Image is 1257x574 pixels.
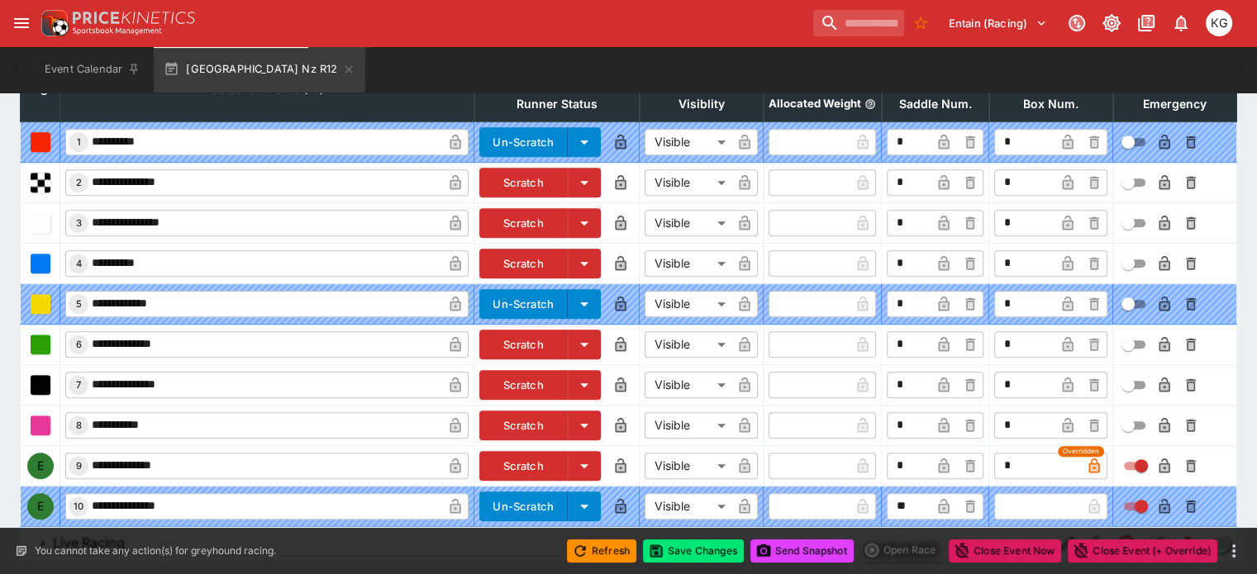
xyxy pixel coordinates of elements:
button: Scratch [479,208,568,238]
button: Scratch [479,451,568,481]
div: Visible [645,453,731,479]
span: 10 [70,500,87,512]
button: Scratch [479,410,568,440]
p: Allocated Weight [769,97,861,111]
div: Visible [645,169,731,196]
button: Scratch [479,370,568,400]
div: Visible [645,129,731,155]
button: Refresh [567,539,636,562]
button: Close Event (+ Override) [1068,539,1217,562]
button: Allocated Weight [864,98,876,110]
button: Kevin Gutschlag [1201,5,1237,41]
button: Documentation [1131,8,1161,38]
span: 5 [73,298,85,310]
div: split button [860,538,942,562]
div: Visible [645,250,731,277]
span: 3 [73,217,85,229]
th: Runner Status [474,86,640,121]
div: Visible [645,291,731,317]
button: Toggle light/dark mode [1097,8,1126,38]
input: search [813,10,904,36]
img: PriceKinetics Logo [36,7,69,40]
button: Un-Scratch [479,491,568,521]
button: Event Calendar [35,46,150,93]
button: Close Event Now [949,539,1061,562]
button: Notifications [1166,8,1196,38]
span: 6 [73,339,85,350]
button: No Bookmarks [907,10,934,36]
span: 2 [73,177,85,188]
div: Visible [645,412,731,439]
span: Overridden [1063,446,1099,457]
div: E [27,493,54,519]
button: more [1224,541,1244,561]
div: Visible [645,372,731,398]
button: Connected to PK [1062,8,1092,38]
th: Saddle Num. [882,86,989,121]
button: Save Changes [643,539,744,562]
button: [GEOGRAPHIC_DATA] Nz R12 [154,46,365,93]
button: Scratch [479,330,568,359]
button: open drawer [7,8,36,38]
button: Send Snapshot [750,539,854,562]
span: 8 [73,420,85,431]
div: Visible [645,493,731,519]
div: Visible [645,210,731,236]
span: 1 [74,136,84,148]
div: Visible [645,331,731,358]
button: Un-Scratch [479,127,568,157]
p: You cannot take any action(s) for greyhound racing. [35,543,276,558]
img: Sportsbook Management [73,27,162,35]
span: 4 [73,258,85,269]
button: Un-Scratch [479,289,568,319]
th: Visiblity [640,86,764,121]
button: Select Tenant [939,10,1057,36]
th: Box Num. [989,86,1113,121]
a: 34f48bdf-675f-4973-a7c9-6670dd914acf [1171,527,1204,560]
button: Scratch [479,249,568,278]
img: PriceKinetics [73,12,195,24]
span: 9 [73,460,85,472]
th: Emergency [1113,86,1237,121]
div: Kevin Gutschlag [1206,10,1232,36]
div: E [27,453,54,479]
button: Live Racing [20,527,1052,560]
button: Scratch [479,168,568,197]
span: 7 [73,379,84,391]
